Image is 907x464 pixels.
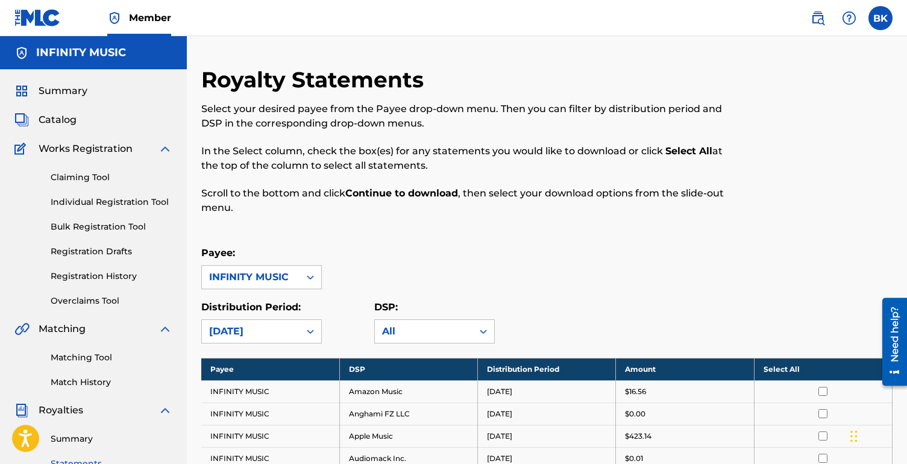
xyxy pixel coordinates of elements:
div: Перетащить [850,418,858,454]
span: Member [129,11,171,25]
a: Claiming Tool [51,171,172,184]
strong: Select All [665,145,712,157]
iframe: Chat Widget [847,406,907,464]
td: [DATE] [478,380,616,403]
th: Payee [201,358,339,380]
img: expand [158,322,172,336]
img: Accounts [14,46,29,60]
td: Apple Music [339,425,477,447]
p: In the Select column, check the box(es) for any statements you would like to download or click at... [201,144,733,173]
img: expand [158,142,172,156]
label: Distribution Period: [201,301,301,313]
td: [DATE] [478,403,616,425]
img: Works Registration [14,142,30,156]
div: Help [837,6,861,30]
div: Виджет чата [847,406,907,464]
a: Matching Tool [51,351,172,364]
img: Catalog [14,113,29,127]
div: [DATE] [209,324,292,339]
img: search [811,11,825,25]
span: Matching [39,322,86,336]
span: Royalties [39,403,83,418]
a: Registration History [51,270,172,283]
strong: Continue to download [345,187,458,199]
div: User Menu [868,6,893,30]
th: Amount [616,358,754,380]
td: [DATE] [478,425,616,447]
img: MLC Logo [14,9,61,27]
a: Summary [51,433,172,445]
div: INFINITY MUSIC [209,270,292,284]
th: Select All [754,358,892,380]
a: SummarySummary [14,84,87,98]
a: CatalogCatalog [14,113,77,127]
span: Summary [39,84,87,98]
a: Match History [51,376,172,389]
img: Royalties [14,403,29,418]
p: Scroll to the bottom and click , then select your download options from the slide-out menu. [201,186,733,215]
label: DSP: [374,301,398,313]
p: $0.00 [625,409,645,419]
img: Matching [14,322,30,336]
h5: INFINITY MUSIC [36,46,126,60]
td: INFINITY MUSIC [201,380,339,403]
a: Bulk Registration Tool [51,221,172,233]
p: Select your desired payee from the Payee drop-down menu. Then you can filter by distribution peri... [201,102,733,131]
a: Individual Registration Tool [51,196,172,208]
a: Public Search [806,6,830,30]
img: Summary [14,84,29,98]
td: Amazon Music [339,380,477,403]
p: $423.14 [625,431,651,442]
a: Overclaims Tool [51,295,172,307]
p: $16.56 [625,386,646,397]
span: Works Registration [39,142,133,156]
div: All [382,324,465,339]
td: Anghami FZ LLC [339,403,477,425]
th: DSP [339,358,477,380]
a: Registration Drafts [51,245,172,258]
img: Top Rightsholder [107,11,122,25]
iframe: Resource Center [873,293,907,390]
p: $0.01 [625,453,643,464]
h2: Royalty Statements [201,66,430,93]
img: help [842,11,856,25]
label: Payee: [201,247,235,259]
th: Distribution Period [478,358,616,380]
span: Catalog [39,113,77,127]
td: INFINITY MUSIC [201,403,339,425]
td: INFINITY MUSIC [201,425,339,447]
img: expand [158,403,172,418]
